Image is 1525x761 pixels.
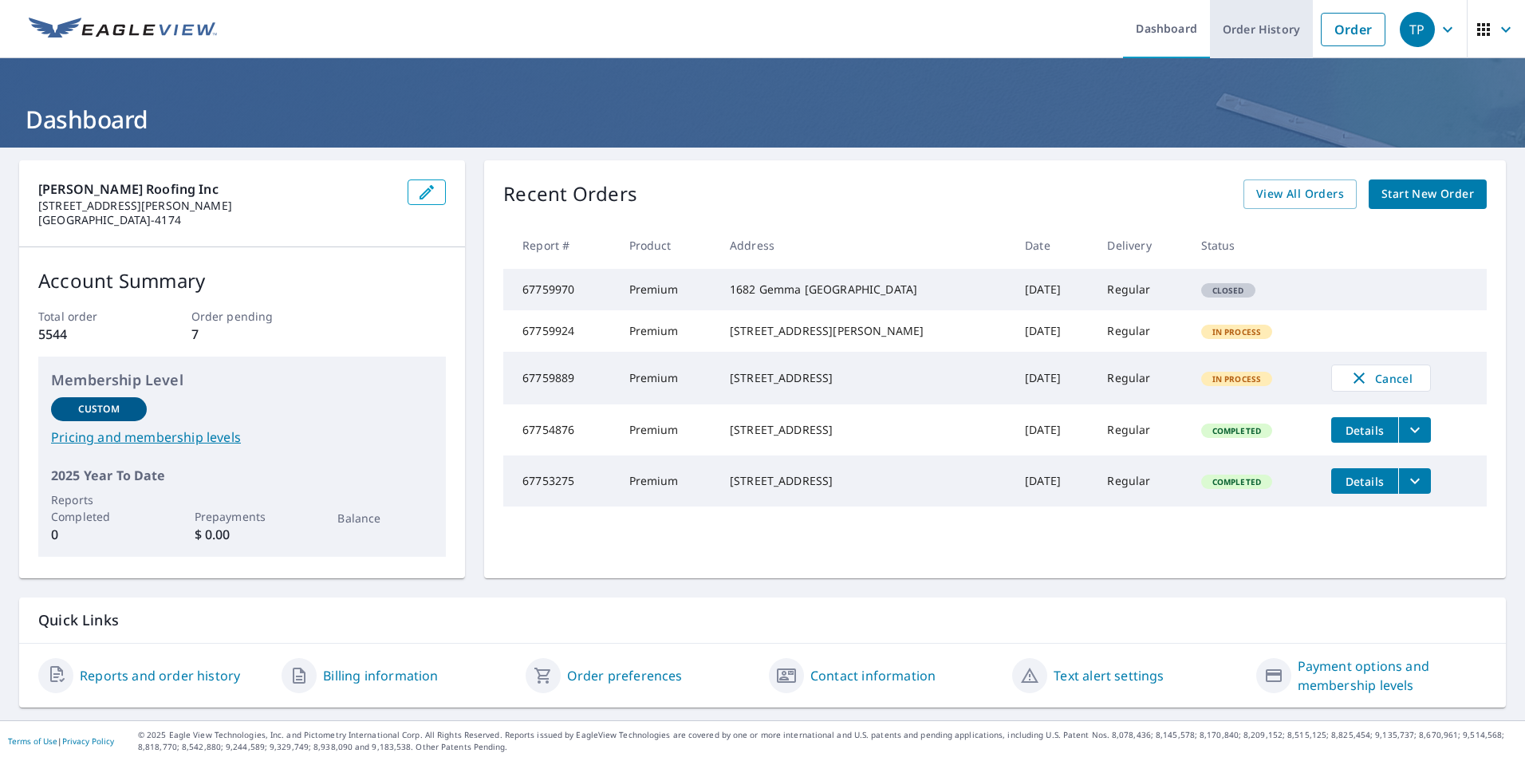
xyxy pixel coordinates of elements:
[503,352,616,404] td: 67759889
[1243,179,1357,209] a: View All Orders
[730,323,999,339] div: [STREET_ADDRESS][PERSON_NAME]
[617,269,717,310] td: Premium
[62,735,114,747] a: Privacy Policy
[1203,373,1271,384] span: In Process
[1012,269,1094,310] td: [DATE]
[1321,13,1385,46] a: Order
[1012,352,1094,404] td: [DATE]
[1331,417,1398,443] button: detailsBtn-67754876
[503,179,637,209] p: Recent Orders
[8,735,57,747] a: Terms of Use
[617,455,717,507] td: Premium
[730,370,999,386] div: [STREET_ADDRESS]
[29,18,217,41] img: EV Logo
[337,510,433,526] p: Balance
[195,508,290,525] p: Prepayments
[1094,269,1188,310] td: Regular
[617,404,717,455] td: Premium
[38,213,395,227] p: [GEOGRAPHIC_DATA]-4174
[38,308,140,325] p: Total order
[1348,369,1414,388] span: Cancel
[1012,455,1094,507] td: [DATE]
[51,428,433,447] a: Pricing and membership levels
[1256,184,1344,204] span: View All Orders
[1331,365,1431,392] button: Cancel
[503,455,616,507] td: 67753275
[1094,455,1188,507] td: Regular
[191,308,294,325] p: Order pending
[51,525,147,544] p: 0
[191,325,294,344] p: 7
[38,610,1487,630] p: Quick Links
[617,222,717,269] th: Product
[1188,222,1318,269] th: Status
[19,103,1506,136] h1: Dashboard
[567,666,683,685] a: Order preferences
[503,269,616,310] td: 67759970
[8,736,114,746] p: |
[38,179,395,199] p: [PERSON_NAME] Roofing inc
[51,491,147,525] p: Reports Completed
[1341,423,1389,438] span: Details
[38,325,140,344] p: 5544
[503,404,616,455] td: 67754876
[1012,404,1094,455] td: [DATE]
[730,282,999,298] div: 1682 Gemma [GEOGRAPHIC_DATA]
[810,666,936,685] a: Contact information
[1341,474,1389,489] span: Details
[1369,179,1487,209] a: Start New Order
[195,525,290,544] p: $ 0.00
[1094,404,1188,455] td: Regular
[138,729,1517,753] p: © 2025 Eagle View Technologies, Inc. and Pictometry International Corp. All Rights Reserved. Repo...
[1094,222,1188,269] th: Delivery
[1400,12,1435,47] div: TP
[617,352,717,404] td: Premium
[38,266,446,295] p: Account Summary
[1094,352,1188,404] td: Regular
[617,310,717,352] td: Premium
[1203,476,1271,487] span: Completed
[1094,310,1188,352] td: Regular
[1398,417,1431,443] button: filesDropdownBtn-67754876
[1381,184,1474,204] span: Start New Order
[323,666,438,685] a: Billing information
[1203,425,1271,436] span: Completed
[38,199,395,213] p: [STREET_ADDRESS][PERSON_NAME]
[1331,468,1398,494] button: detailsBtn-67753275
[1054,666,1164,685] a: Text alert settings
[730,473,999,489] div: [STREET_ADDRESS]
[717,222,1012,269] th: Address
[730,422,999,438] div: [STREET_ADDRESS]
[1298,657,1487,695] a: Payment options and membership levels
[51,369,433,391] p: Membership Level
[1398,468,1431,494] button: filesDropdownBtn-67753275
[1203,326,1271,337] span: In Process
[1012,310,1094,352] td: [DATE]
[1203,285,1254,296] span: Closed
[80,666,240,685] a: Reports and order history
[78,402,120,416] p: Custom
[503,222,616,269] th: Report #
[1012,222,1094,269] th: Date
[51,466,433,485] p: 2025 Year To Date
[503,310,616,352] td: 67759924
